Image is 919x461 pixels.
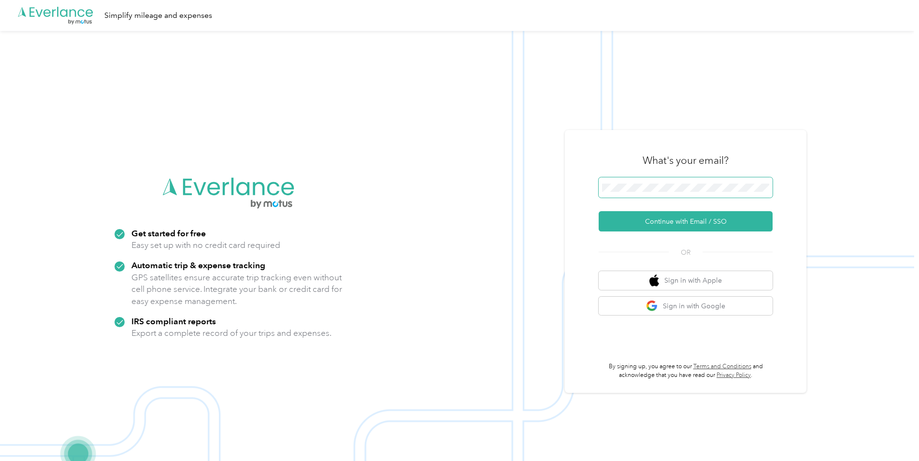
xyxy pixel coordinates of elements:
[646,300,658,312] img: google logo
[717,372,751,379] a: Privacy Policy
[131,228,206,238] strong: Get started for free
[599,297,773,316] button: google logoSign in with Google
[131,327,331,339] p: Export a complete record of your trips and expenses.
[669,247,703,258] span: OR
[643,154,729,167] h3: What's your email?
[599,362,773,379] p: By signing up, you agree to our and acknowledge that you have read our .
[599,211,773,231] button: Continue with Email / SSO
[131,272,343,307] p: GPS satellites ensure accurate trip tracking even without cell phone service. Integrate your bank...
[599,271,773,290] button: apple logoSign in with Apple
[131,260,265,270] strong: Automatic trip & expense tracking
[649,274,659,287] img: apple logo
[693,363,751,370] a: Terms and Conditions
[104,10,212,22] div: Simplify mileage and expenses
[131,239,280,251] p: Easy set up with no credit card required
[131,316,216,326] strong: IRS compliant reports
